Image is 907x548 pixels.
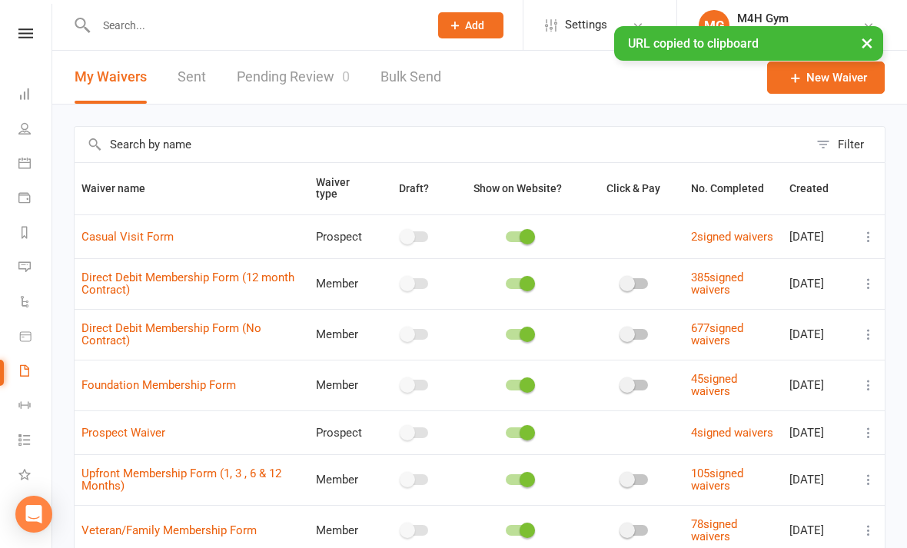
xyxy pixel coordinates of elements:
[737,12,830,25] div: M4H Gym
[18,148,53,182] a: Calendar
[691,517,737,544] a: 78signed waivers
[81,426,165,440] a: Prospect Waiver
[385,179,446,198] button: Draft?
[691,230,773,244] a: 2signed waivers
[309,410,377,454] td: Prospect
[737,25,830,39] div: Movement 4 Health
[782,410,852,454] td: [DATE]
[473,182,562,194] span: Show on Website?
[81,321,261,348] a: Direct Debit Membership Form (No Contract)
[81,378,236,392] a: Foundation Membership Form
[91,15,418,36] input: Search...
[691,271,743,297] a: 385signed waivers
[691,372,737,399] a: 45signed waivers
[309,454,377,505] td: Member
[691,321,743,348] a: 677signed waivers
[342,68,350,85] span: 0
[838,135,864,154] div: Filter
[593,179,677,198] button: Click & Pay
[18,78,53,113] a: Dashboard
[75,51,147,104] button: My Waivers
[18,113,53,148] a: People
[606,182,660,194] span: Click & Pay
[18,320,53,355] a: Product Sales
[782,360,852,410] td: [DATE]
[309,309,377,360] td: Member
[18,217,53,251] a: Reports
[81,523,257,537] a: Veteran/Family Membership Form
[309,214,377,258] td: Prospect
[691,426,773,440] a: 4signed waivers
[789,179,846,198] button: Created
[789,182,846,194] span: Created
[691,467,743,493] a: 105signed waivers
[767,61,885,94] a: New Waiver
[782,454,852,505] td: [DATE]
[438,12,503,38] button: Add
[782,309,852,360] td: [DATE]
[782,214,852,258] td: [DATE]
[853,26,881,59] button: ×
[81,271,294,297] a: Direct Debit Membership Form (12 month Contract)
[237,51,350,104] a: Pending Review0
[81,230,174,244] a: Casual Visit Form
[399,182,429,194] span: Draft?
[782,258,852,309] td: [DATE]
[15,496,52,533] div: Open Intercom Messenger
[809,127,885,162] button: Filter
[81,467,281,493] a: Upfront Membership Form (1, 3 , 6 & 12 Months)
[684,163,782,214] th: No. Completed
[178,51,206,104] a: Sent
[699,10,729,41] div: MG
[565,8,607,42] span: Settings
[75,127,809,162] input: Search by name
[309,360,377,410] td: Member
[465,19,484,32] span: Add
[309,163,377,214] th: Waiver type
[81,179,162,198] button: Waiver name
[460,179,579,198] button: Show on Website?
[18,182,53,217] a: Payments
[614,26,883,61] div: URL copied to clipboard
[309,258,377,309] td: Member
[81,182,162,194] span: Waiver name
[18,459,53,493] a: What's New
[380,51,441,104] a: Bulk Send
